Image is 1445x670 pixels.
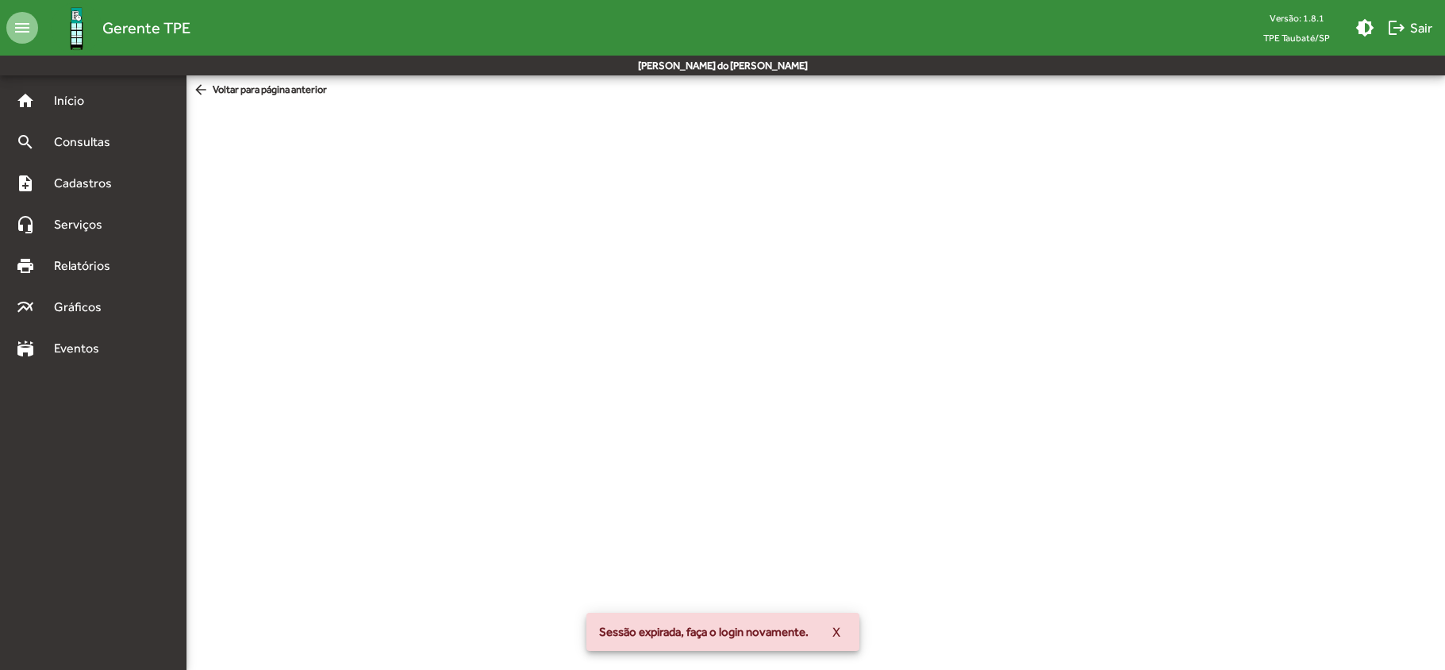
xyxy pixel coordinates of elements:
button: Sair [1381,13,1439,42]
button: X [820,618,853,646]
img: Logo [51,2,102,54]
mat-icon: menu [6,12,38,44]
mat-icon: brightness_medium [1355,18,1374,37]
span: Voltar para página anterior [193,82,327,99]
a: Gerente TPE [38,2,190,54]
div: Versão: 1.8.1 [1251,8,1343,28]
span: Gerente TPE [102,15,190,40]
span: Sair [1387,13,1432,42]
span: Início [44,91,107,110]
span: Sessão expirada, faça o login novamente. [599,624,809,640]
span: TPE Taubaté/SP [1251,28,1343,48]
span: X [832,618,840,646]
mat-icon: home [16,91,35,110]
mat-icon: logout [1387,18,1406,37]
mat-icon: arrow_back [193,82,213,99]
